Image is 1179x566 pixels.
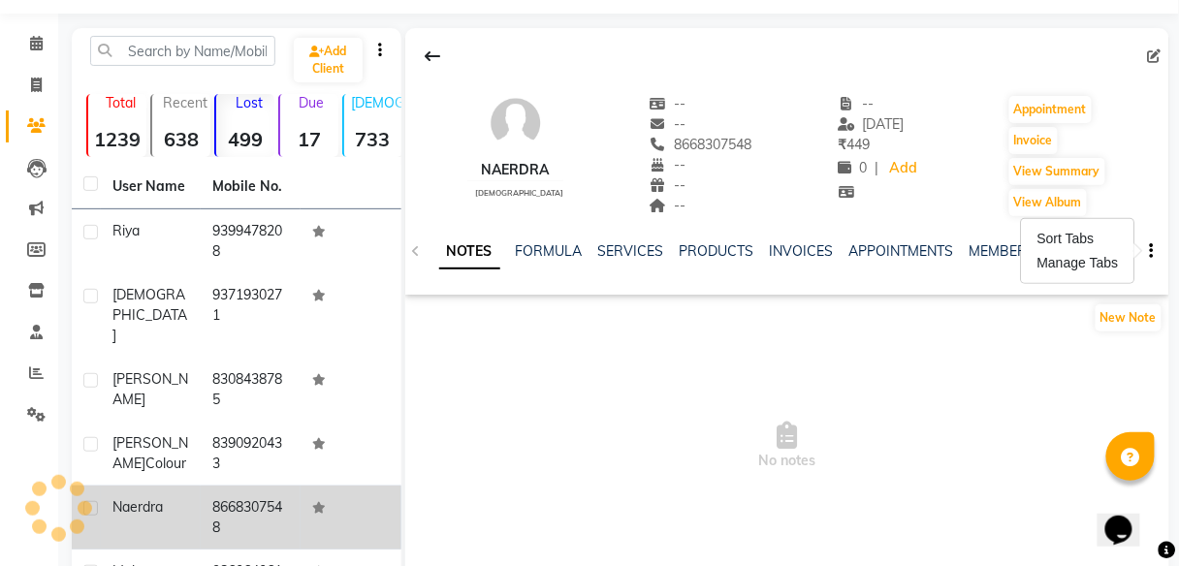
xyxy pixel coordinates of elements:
[96,94,146,111] p: Total
[201,486,301,550] td: 8668307548
[598,242,664,260] a: SERVICES
[160,94,210,111] p: Recent
[201,209,301,273] td: 9399478208
[90,36,275,66] input: Search by Name/Mobile/Email/Code
[216,127,274,151] strong: 499
[650,156,686,173] span: --
[650,95,686,112] span: --
[344,127,402,151] strong: 733
[112,370,188,408] span: [PERSON_NAME]
[838,136,870,153] span: 449
[838,159,867,176] span: 0
[1098,488,1160,547] iframe: chat widget
[201,273,301,358] td: 9371930271
[838,136,846,153] span: ₹
[112,222,140,239] span: riya
[405,349,1169,543] span: No notes
[875,158,878,178] span: |
[1034,251,1123,275] div: Manage Tabs
[1034,227,1123,251] div: Sort Tabs
[112,434,188,472] span: [PERSON_NAME]
[112,286,187,344] span: [DEMOGRAPHIC_DATA]
[650,115,686,133] span: --
[849,242,954,260] a: APPOINTMENTS
[294,38,363,82] a: Add Client
[145,455,186,472] span: Colour
[970,242,1060,260] a: MEMBERSHIP
[886,155,920,182] a: Add
[838,95,875,112] span: --
[152,127,210,151] strong: 638
[680,242,754,260] a: PRODUCTS
[101,165,201,209] th: User Name
[475,188,563,198] span: [DEMOGRAPHIC_DATA]
[650,136,752,153] span: 8668307548
[224,94,274,111] p: Lost
[413,38,454,75] div: Back to Client
[88,127,146,151] strong: 1239
[1009,158,1105,185] button: View Summary
[201,422,301,486] td: 8390920433
[284,94,338,111] p: Due
[201,358,301,422] td: 8308438785
[650,197,686,214] span: --
[352,94,402,111] p: [DEMOGRAPHIC_DATA]
[1009,127,1058,154] button: Invoice
[1009,96,1092,123] button: Appointment
[770,242,834,260] a: INVOICES
[112,498,163,516] span: naerdra
[280,127,338,151] strong: 17
[467,160,563,180] div: naerdra
[1009,189,1087,216] button: View Album
[838,115,905,133] span: [DATE]
[1096,304,1162,331] button: New Note
[516,242,583,260] a: FORMULA
[650,176,686,194] span: --
[201,165,301,209] th: Mobile No.
[439,235,500,269] a: NOTES
[487,94,545,152] img: avatar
